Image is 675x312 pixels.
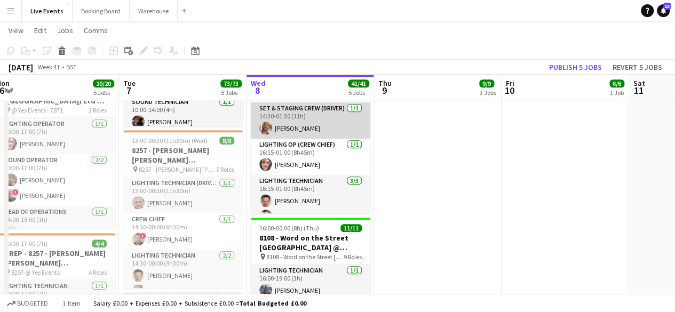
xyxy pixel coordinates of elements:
[216,165,234,173] span: 7 Roles
[220,79,242,87] span: 73/73
[93,299,306,307] div: Salary £0.00 + Expenses £0.00 + Subsistence £0.00 =
[53,23,77,37] a: Jobs
[251,78,266,88] span: Wed
[504,84,514,97] span: 10
[123,177,243,213] app-card-role: Lighting Technician (Driver)1/113:00-00:30 (11h30m)[PERSON_NAME]
[480,89,496,97] div: 3 Jobs
[608,60,666,74] button: Revert 5 jobs
[17,300,48,307] span: Budgeted
[479,79,494,87] span: 9/9
[609,79,624,87] span: 6/6
[9,26,23,35] span: View
[140,233,146,239] span: !
[377,84,392,97] span: 9
[249,84,266,97] span: 8
[251,139,370,175] app-card-role: Lighting Op (Crew Chief)1/116:15-01:00 (8h45m)[PERSON_NAME]
[12,189,19,195] span: !
[93,79,114,87] span: 20/20
[221,89,241,97] div: 5 Jobs
[130,1,178,21] button: Warehouse
[219,137,234,145] span: 8/8
[632,84,645,97] span: 11
[378,78,392,88] span: Thu
[251,55,370,213] app-job-card: 14:30-01:30 (11h) (Thu)12/128286 - Polar Black Events @ Frameless 8286 - Polar Black Events10 Rol...
[663,3,671,10] span: 13
[251,175,370,242] app-card-role: Lighting Technician3/316:15-01:00 (8h45m)[PERSON_NAME][PERSON_NAME]
[57,26,73,35] span: Jobs
[11,106,63,114] span: @ Yes Events - 7871
[251,265,370,301] app-card-role: Lighting Technician1/116:00-19:00 (3h)[PERSON_NAME]
[506,78,514,88] span: Fri
[123,78,136,88] span: Tue
[9,62,33,73] div: [DATE]
[11,268,60,276] span: 8257 @ Yes Events
[259,224,319,232] span: 16:00-00:00 (8h) (Thu)
[545,60,606,74] button: Publish 5 jobs
[84,26,108,35] span: Comms
[22,1,73,21] button: Live Events
[4,23,28,37] a: View
[251,102,370,139] app-card-role: Set & Staging Crew (Driver)1/114:30-01:30 (11h)[PERSON_NAME]
[132,137,208,145] span: 13:00-00:30 (11h30m) (Wed)
[348,79,369,87] span: 41/41
[123,96,243,132] app-card-role: Sound Technician1/110:00-14:00 (4h)[PERSON_NAME]
[123,213,243,250] app-card-role: Crew Chief1/114:30-00:00 (9h30m)![PERSON_NAME]
[5,298,50,309] button: Budgeted
[340,224,362,232] span: 11/11
[610,89,624,97] div: 1 Job
[35,63,62,71] span: Week 41
[30,23,51,37] a: Edit
[92,239,107,247] span: 4/4
[123,292,243,301] div: Updated
[344,253,362,261] span: 9 Roles
[80,23,112,37] a: Comms
[239,299,306,307] span: Total Budgeted £0.00
[59,299,84,307] span: 1 item
[139,165,216,173] span: 8257 - [PERSON_NAME] [PERSON_NAME] International @ [GEOGRAPHIC_DATA]
[122,84,136,97] span: 7
[633,78,645,88] span: Sat
[123,146,243,165] h3: 8257 - [PERSON_NAME] [PERSON_NAME] International @ [GEOGRAPHIC_DATA]
[34,26,46,35] span: Edit
[123,130,243,288] app-job-card: 13:00-00:30 (11h30m) (Wed)8/88257 - [PERSON_NAME] [PERSON_NAME] International @ [GEOGRAPHIC_DATA]...
[73,1,130,21] button: Booking Board
[123,250,243,301] app-card-role: Lighting Technician2/214:30-00:00 (9h30m)[PERSON_NAME][PERSON_NAME]
[89,268,107,276] span: 4 Roles
[657,4,670,17] a: 13
[93,89,114,97] div: 5 Jobs
[251,233,370,252] h3: 8108 - Word on the Street [GEOGRAPHIC_DATA] @ Banqueting House
[66,63,77,71] div: BST
[89,106,107,114] span: 3 Roles
[266,253,344,261] span: 8108 - Word on the Street [GEOGRAPHIC_DATA] @ Banqueting House
[348,89,369,97] div: 5 Jobs
[4,239,47,247] span: 10:00-17:00 (7h)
